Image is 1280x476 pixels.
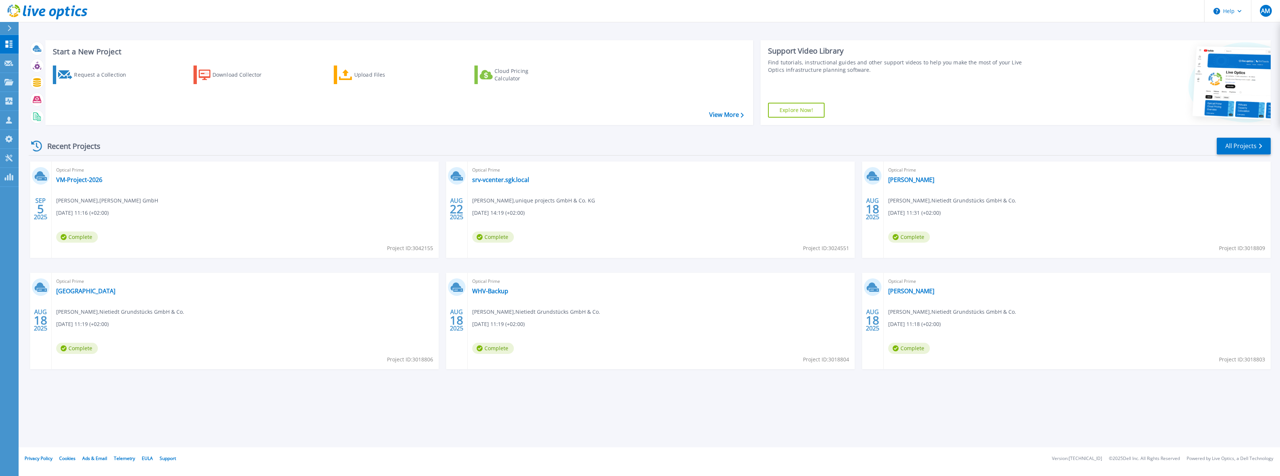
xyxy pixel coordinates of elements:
a: Request a Collection [53,66,136,84]
li: Powered by Live Optics, a Dell Technology [1187,456,1273,461]
span: Project ID: 3018806 [387,355,433,364]
span: [PERSON_NAME] , [PERSON_NAME] GmbH [56,197,158,205]
li: © 2025 Dell Inc. All Rights Reserved [1109,456,1180,461]
a: [PERSON_NAME] [888,176,934,183]
span: [DATE] 11:16 (+02:00) [56,209,109,217]
a: Privacy Policy [25,455,52,461]
div: AUG 2025 [449,307,464,334]
span: Complete [56,231,98,243]
span: Complete [472,343,514,354]
span: Optical Prime [56,166,434,174]
a: All Projects [1217,138,1271,154]
a: Telemetry [114,455,135,461]
a: [GEOGRAPHIC_DATA] [56,287,115,295]
span: [DATE] 11:19 (+02:00) [472,320,525,328]
span: Complete [888,231,930,243]
div: AUG 2025 [449,195,464,223]
a: Upload Files [334,66,417,84]
span: [DATE] 14:19 (+02:00) [472,209,525,217]
a: Explore Now! [768,103,825,118]
div: Support Video Library [768,46,1034,56]
span: AM [1261,8,1270,14]
span: [PERSON_NAME] , Nietiedt Grundstücks GmbH & Co. [888,308,1016,316]
h3: Start a New Project [53,48,743,56]
div: AUG 2025 [33,307,48,334]
li: Version: [TECHNICAL_ID] [1052,456,1102,461]
span: Complete [888,343,930,354]
a: Download Collector [193,66,276,84]
span: [DATE] 11:31 (+02:00) [888,209,941,217]
span: Project ID: 3018809 [1219,244,1265,252]
a: [PERSON_NAME] [888,287,934,295]
span: 18 [866,317,879,323]
div: Request a Collection [74,67,134,82]
a: Cookies [59,455,76,461]
span: Project ID: 3042155 [387,244,433,252]
span: Optical Prime [472,166,850,174]
a: Cloud Pricing Calculator [474,66,557,84]
span: 18 [450,317,463,323]
div: AUG 2025 [865,195,880,223]
span: Project ID: 3018803 [1219,355,1265,364]
span: Optical Prime [888,166,1266,174]
a: Support [160,455,176,461]
span: [PERSON_NAME] , Nietiedt Grundstücks GmbH & Co. [472,308,600,316]
span: [PERSON_NAME] , unique projects GmbH & Co. KG [472,197,595,205]
span: 5 [37,206,44,212]
span: [DATE] 11:18 (+02:00) [888,320,941,328]
div: AUG 2025 [865,307,880,334]
span: [PERSON_NAME] , Nietiedt Grundstücks GmbH & Co. [888,197,1016,205]
span: Complete [472,231,514,243]
span: Optical Prime [56,277,434,285]
span: [PERSON_NAME] , Nietiedt Grundstücks GmbH & Co. [56,308,184,316]
div: Find tutorials, instructional guides and other support videos to help you make the most of your L... [768,59,1034,74]
div: Download Collector [212,67,272,82]
span: 18 [34,317,47,323]
div: Cloud Pricing Calculator [495,67,554,82]
div: Recent Projects [29,137,111,155]
div: Upload Files [354,67,414,82]
a: VM-Project-2026 [56,176,102,183]
div: SEP 2025 [33,195,48,223]
a: WHV-Backup [472,287,508,295]
span: Project ID: 3024551 [803,244,849,252]
span: 22 [450,206,463,212]
span: Complete [56,343,98,354]
span: Optical Prime [472,277,850,285]
a: EULA [142,455,153,461]
a: Ads & Email [82,455,107,461]
a: View More [709,111,744,118]
span: 18 [866,206,879,212]
span: Project ID: 3018804 [803,355,849,364]
span: Optical Prime [888,277,1266,285]
a: srv-vcenter.sgk.local [472,176,529,183]
span: [DATE] 11:19 (+02:00) [56,320,109,328]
